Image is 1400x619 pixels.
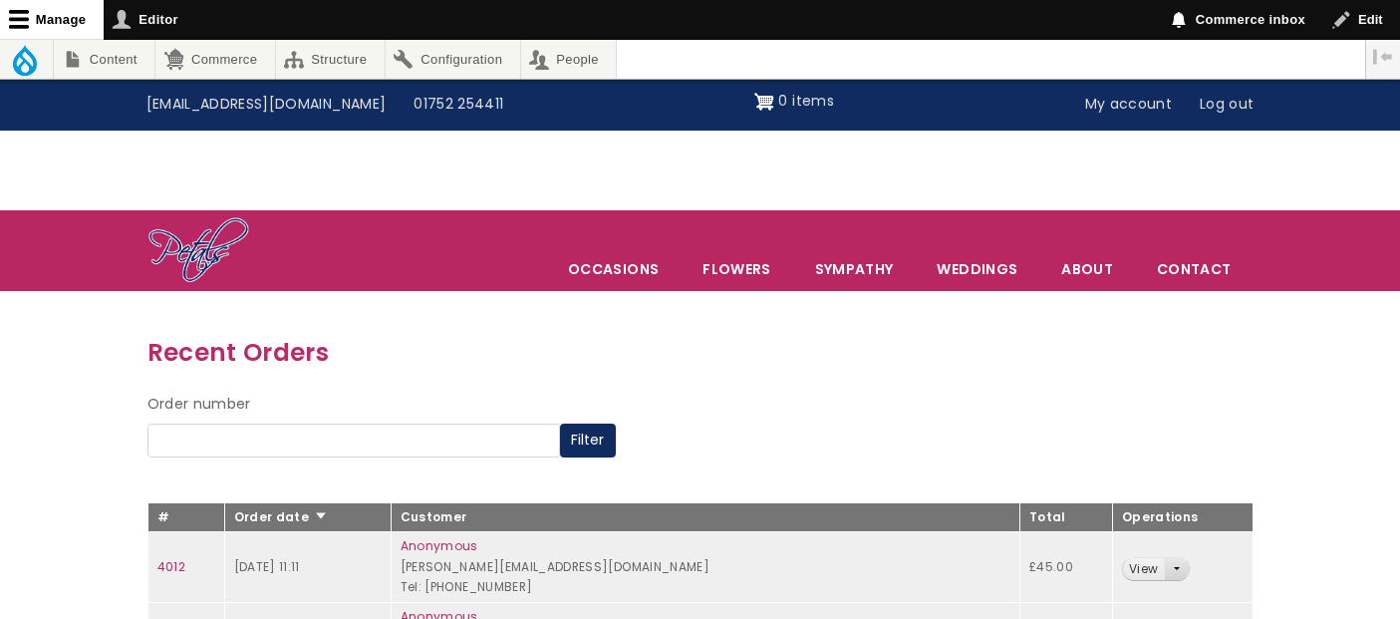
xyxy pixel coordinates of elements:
th: # [147,502,224,532]
a: Anonymous [401,537,478,554]
a: Contact [1136,248,1252,290]
img: Home [147,216,250,286]
a: Flowers [682,248,791,290]
th: Total [1020,502,1113,532]
a: My account [1071,86,1187,124]
th: Customer [391,502,1019,532]
time: [DATE] 11:11 [234,558,300,575]
a: Configuration [386,40,520,79]
a: Log out [1186,86,1267,124]
button: Filter [560,424,616,458]
a: Structure [276,40,385,79]
button: Vertical orientation [1366,40,1400,74]
a: [EMAIL_ADDRESS][DOMAIN_NAME] [133,86,401,124]
a: 01752 254411 [400,86,517,124]
a: Order date [234,508,329,525]
a: View [1123,558,1164,581]
a: Commerce [155,40,274,79]
a: 4012 [157,558,185,575]
td: £45.00 [1020,532,1113,603]
a: About [1040,248,1134,290]
a: People [521,40,617,79]
a: Content [54,40,154,79]
td: [PERSON_NAME][EMAIL_ADDRESS][DOMAIN_NAME] Tel: [PHONE_NUMBER] [391,532,1019,603]
a: Sympathy [794,248,915,290]
span: 0 items [778,91,833,111]
th: Operations [1112,502,1253,532]
img: Shopping cart [754,86,774,118]
span: Weddings [916,248,1038,290]
h3: Recent Orders [147,333,1254,372]
span: Occasions [547,248,680,290]
label: Order number [147,393,251,417]
a: Shopping cart 0 items [754,86,834,118]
